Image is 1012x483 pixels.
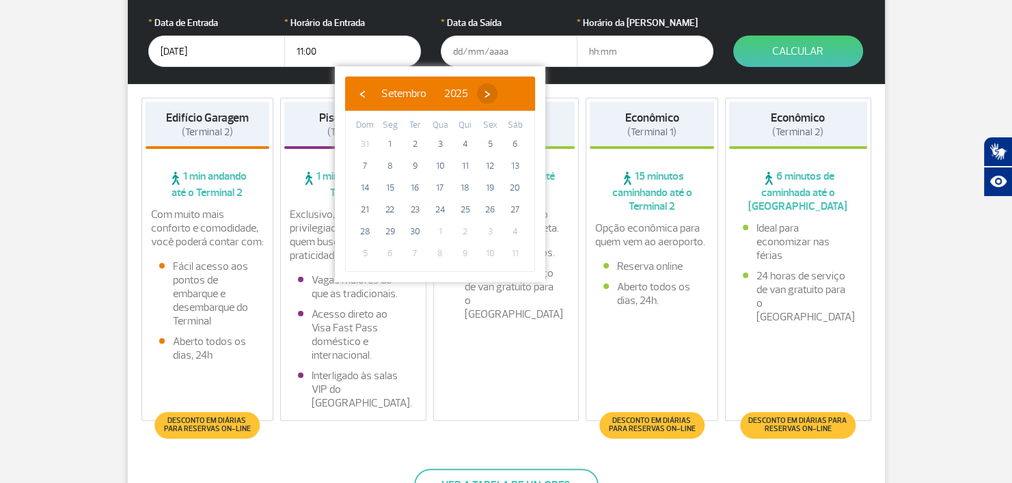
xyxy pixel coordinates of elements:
[284,36,421,67] input: hh:mm
[402,118,428,133] th: weekday
[162,417,253,433] span: Desconto em diárias para reservas on-line
[327,126,379,139] span: (Terminal 2)
[404,155,426,177] span: 9
[335,66,545,282] bs-datepicker-container: calendar
[444,87,468,100] span: 2025
[148,36,285,67] input: dd/mm/aaaa
[354,221,376,243] span: 28
[435,83,477,104] button: 2025
[429,199,451,221] span: 24
[729,169,867,213] span: 6 minutos de caminhada até o [GEOGRAPHIC_DATA]
[353,118,378,133] th: weekday
[379,221,401,243] span: 29
[479,243,501,264] span: 10
[404,221,426,243] span: 30
[298,307,409,362] li: Acesso direto ao Visa Fast Pass doméstico e internacional.
[429,177,451,199] span: 17
[478,118,503,133] th: weekday
[379,199,401,221] span: 22
[452,118,478,133] th: weekday
[379,133,401,155] span: 1
[429,133,451,155] span: 3
[625,111,679,125] strong: Econômico
[182,126,233,139] span: (Terminal 2)
[379,177,401,199] span: 15
[590,169,714,213] span: 15 minutos caminhando até o Terminal 2
[429,221,451,243] span: 1
[319,111,387,125] strong: Piso Premium
[298,273,409,301] li: Vagas maiores do que as tradicionais.
[479,133,501,155] span: 5
[352,83,372,104] button: ‹
[441,16,577,30] label: Data da Saída
[477,83,497,104] button: ›
[743,269,853,324] li: 24 horas de serviço de van gratuito para o [GEOGRAPHIC_DATA]
[372,83,435,104] button: Setembro
[379,155,401,177] span: 8
[747,417,849,433] span: Desconto em diárias para reservas on-line
[284,169,422,199] span: 1 min andando até o Terminal 2
[354,243,376,264] span: 5
[298,369,409,410] li: Interligado às salas VIP do [GEOGRAPHIC_DATA].
[454,199,476,221] span: 25
[577,36,713,67] input: hh:mm
[577,16,713,30] label: Horário da [PERSON_NAME]
[603,280,700,307] li: Aberto todos os dias, 24h.
[379,243,401,264] span: 6
[284,16,421,30] label: Horário da Entrada
[454,177,476,199] span: 18
[354,177,376,199] span: 14
[428,118,453,133] th: weekday
[479,221,501,243] span: 3
[479,155,501,177] span: 12
[441,36,577,67] input: dd/mm/aaaa
[983,137,1012,197] div: Plugin de acessibilidade da Hand Talk.
[606,417,697,433] span: Desconto em diárias para reservas on-line
[771,111,825,125] strong: Econômico
[404,133,426,155] span: 2
[454,155,476,177] span: 11
[151,208,264,249] p: Com muito mais conforto e comodidade, você poderá contar com:
[504,177,526,199] span: 20
[454,221,476,243] span: 2
[290,208,417,262] p: Exclusivo, com localização privilegiada e ideal para quem busca conforto e praticidade.
[352,85,497,98] bs-datepicker-navigation-view: ​ ​ ​
[429,243,451,264] span: 8
[504,133,526,155] span: 6
[743,221,853,262] li: Ideal para economizar nas férias
[159,335,256,362] li: Aberto todos os dias, 24h
[504,155,526,177] span: 13
[504,221,526,243] span: 4
[354,199,376,221] span: 21
[772,126,823,139] span: (Terminal 2)
[983,137,1012,167] button: Abrir tradutor de língua de sinais.
[983,167,1012,197] button: Abrir recursos assistivos.
[404,177,426,199] span: 16
[454,133,476,155] span: 4
[603,260,700,273] li: Reserva online
[504,199,526,221] span: 27
[148,16,285,30] label: Data de Entrada
[381,87,426,100] span: Setembro
[404,199,426,221] span: 23
[595,221,709,249] p: Opção econômica para quem vem ao aeroporto.
[429,155,451,177] span: 10
[479,199,501,221] span: 26
[146,169,270,199] span: 1 min andando até o Terminal 2
[502,118,528,133] th: weekday
[451,266,562,321] li: 24 horas de serviço de van gratuito para o [GEOGRAPHIC_DATA]
[504,243,526,264] span: 11
[454,243,476,264] span: 9
[378,118,403,133] th: weekday
[159,260,256,328] li: Fácil acesso aos pontos de embarque e desembarque do Terminal
[733,36,863,67] button: Calcular
[627,126,676,139] span: (Terminal 1)
[479,177,501,199] span: 19
[354,155,376,177] span: 7
[354,133,376,155] span: 31
[166,111,249,125] strong: Edifício Garagem
[404,243,426,264] span: 7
